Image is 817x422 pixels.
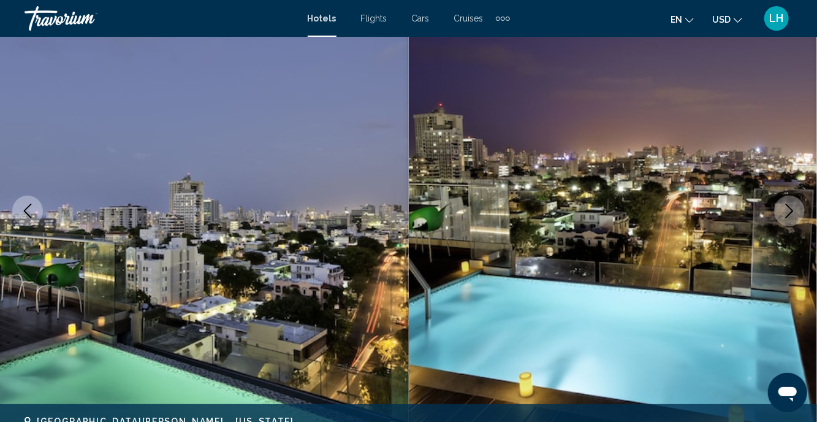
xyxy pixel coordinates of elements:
[671,15,682,25] span: en
[25,6,295,31] a: Travorium
[454,13,484,23] a: Cruises
[768,373,807,412] iframe: Button to launch messaging window
[761,6,792,31] button: User Menu
[12,196,43,226] button: Previous image
[712,15,731,25] span: USD
[671,10,694,28] button: Change language
[712,10,742,28] button: Change currency
[412,13,430,23] a: Cars
[774,196,805,226] button: Next image
[770,12,784,25] span: LH
[361,13,387,23] a: Flights
[496,9,510,28] button: Extra navigation items
[308,13,336,23] a: Hotels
